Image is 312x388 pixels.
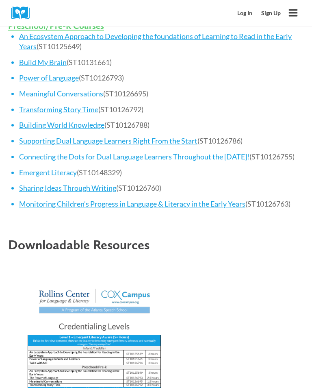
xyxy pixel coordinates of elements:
nav: Secondary Mobile Navigation [233,6,285,21]
a: Log In [233,6,257,21]
li: (ST10125649) [19,31,304,52]
img: Cox Campus [11,7,35,19]
a: Connecting the Dots for Dual Language Learners Throughout the [DATE]! [19,152,249,161]
li: (ST10126760) [19,183,304,193]
span: Preschool/Pre-K Courses [8,20,104,31]
a: Sign Up [257,6,285,21]
li: (ST10148329) [19,168,304,178]
a: Power of Language [19,73,79,82]
a: Meaningful Conversations [19,89,103,98]
li: (ST10131661) [19,57,304,68]
li: (ST10126793) [19,73,304,83]
li: (ST10126788) [19,120,304,130]
a: Emergent Literacy [19,168,77,177]
h2: Downloadable Resources [8,237,304,253]
li: (ST10126695) [19,89,304,99]
a: An Ecosystem Approach to Developing the foundations of Learning to Read in the Early Years [19,32,292,51]
a: Transforming Story Time [19,105,98,114]
a: Sharing Ideas Through Writing [19,183,116,192]
a: Supporting Dual Language Learners Right From the Start [19,136,197,145]
a: Monitoring Children’s Progress in Language & Literacy in the Early Years [19,199,245,208]
li: (ST10126755) [19,152,304,162]
li: (ST10126786) [19,136,304,146]
li: (ST10126763) [19,199,304,209]
a: Build My Brain [19,58,67,67]
button: Open menu [285,5,301,21]
a: Building World Knowledge [19,120,104,129]
li: (ST10126792) [19,105,304,115]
